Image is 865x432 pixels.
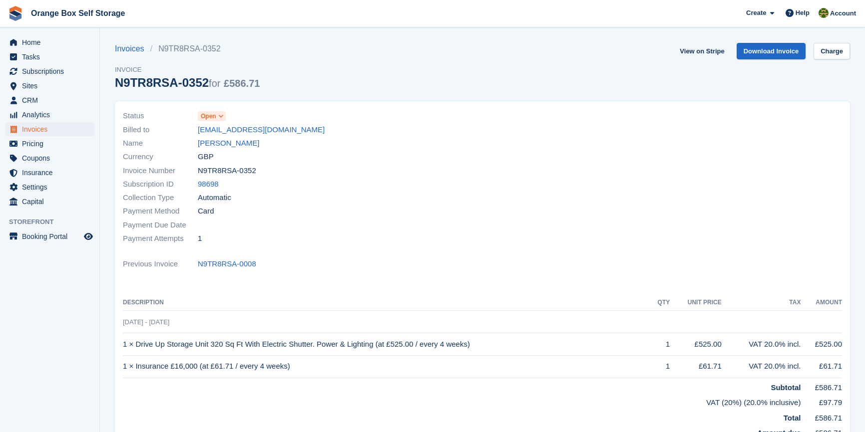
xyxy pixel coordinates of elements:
a: menu [5,64,94,78]
span: Booking Portal [22,229,82,243]
td: £61.71 [801,355,842,378]
nav: breadcrumbs [115,43,260,55]
a: [PERSON_NAME] [198,138,259,149]
a: Download Invoice [737,43,806,59]
span: GBP [198,151,214,163]
span: Pricing [22,137,82,151]
div: N9TR8RSA-0352 [115,76,260,89]
td: £525.00 [670,333,722,356]
a: menu [5,180,94,194]
span: Create [746,8,766,18]
a: Charge [814,43,850,59]
a: Open [198,110,226,122]
span: Storefront [9,217,99,227]
td: 1 [651,355,670,378]
span: Analytics [22,108,82,122]
span: 1 [198,233,202,244]
span: Billed to [123,124,198,136]
span: Account [830,8,856,18]
span: Collection Type [123,192,198,204]
th: Tax [722,295,801,311]
span: Payment Due Date [123,219,198,231]
img: stora-icon-8386f47178a22dfd0bd8f6a31ec36ba5ce8667c1dd55bd0f319d3a0aa187defe.svg [8,6,23,21]
span: Capital [22,195,82,209]
a: menu [5,50,94,64]
span: Coupons [22,151,82,165]
span: N9TR8RSA-0352 [198,165,256,177]
span: Automatic [198,192,231,204]
a: Orange Box Self Storage [27,5,129,21]
a: Preview store [82,230,94,242]
a: menu [5,79,94,93]
a: menu [5,108,94,122]
a: menu [5,166,94,180]
span: Insurance [22,166,82,180]
a: menu [5,137,94,151]
strong: Subtotal [771,383,801,392]
span: Open [201,112,216,121]
span: Subscriptions [22,64,82,78]
span: [DATE] - [DATE] [123,318,169,326]
a: menu [5,93,94,107]
span: Payment Attempts [123,233,198,244]
th: Unit Price [670,295,722,311]
a: menu [5,35,94,49]
span: Currency [123,151,198,163]
strong: Total [784,414,801,422]
a: View on Stripe [676,43,728,59]
td: £61.71 [670,355,722,378]
span: Subscription ID [123,179,198,190]
span: £586.71 [224,78,260,89]
span: Tasks [22,50,82,64]
span: Sites [22,79,82,93]
a: menu [5,122,94,136]
th: Description [123,295,651,311]
span: CRM [22,93,82,107]
span: Help [796,8,810,18]
span: for [209,78,220,89]
td: £525.00 [801,333,842,356]
span: Name [123,138,198,149]
span: Card [198,206,214,217]
span: Settings [22,180,82,194]
td: 1 × Drive Up Storage Unit 320 Sq Ft With Electric Shutter. Power & Lighting (at £525.00 / every 4... [123,333,651,356]
th: Amount [801,295,842,311]
div: VAT 20.0% incl. [722,339,801,350]
a: menu [5,151,94,165]
span: Invoices [22,122,82,136]
td: 1 [651,333,670,356]
span: Invoice Number [123,165,198,177]
a: Invoices [115,43,150,55]
a: [EMAIL_ADDRESS][DOMAIN_NAME] [198,124,325,136]
span: Previous Invoice [123,258,198,270]
a: menu [5,229,94,243]
td: £586.71 [801,409,842,424]
a: menu [5,195,94,209]
span: Payment Method [123,206,198,217]
img: SARAH T [819,8,829,18]
td: 1 × Insurance £16,000 (at £61.71 / every 4 weeks) [123,355,651,378]
div: VAT 20.0% incl. [722,361,801,372]
a: 98698 [198,179,219,190]
th: QTY [651,295,670,311]
span: Home [22,35,82,49]
td: £586.71 [801,378,842,393]
td: £97.79 [801,393,842,409]
td: VAT (20%) (20.0% inclusive) [123,393,801,409]
span: Status [123,110,198,122]
a: N9TR8RSA-0008 [198,258,256,270]
span: Invoice [115,65,260,75]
